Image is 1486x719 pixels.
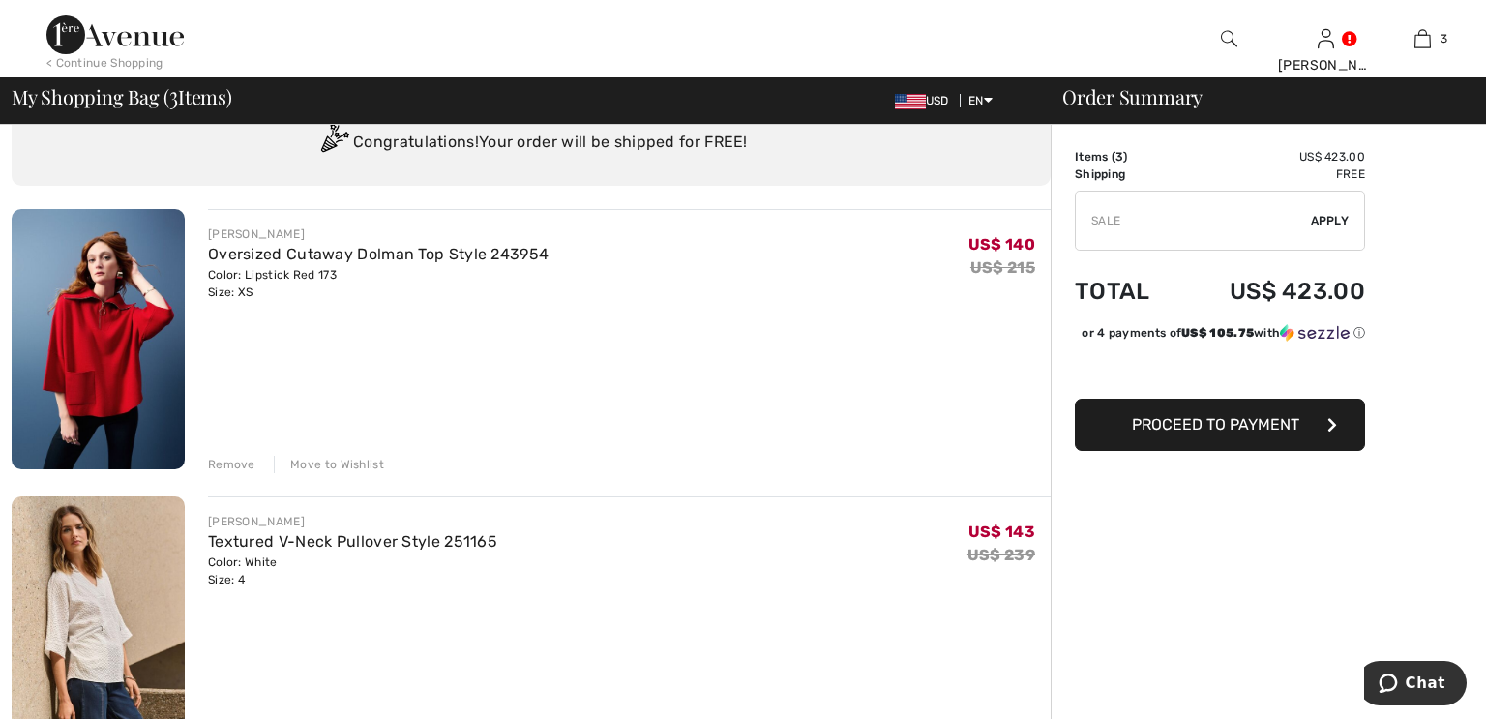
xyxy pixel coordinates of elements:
[208,513,497,530] div: [PERSON_NAME]
[1181,326,1254,340] span: US$ 105.75
[970,258,1035,277] s: US$ 215
[208,456,255,473] div: Remove
[968,94,993,107] span: EN
[1075,258,1178,324] td: Total
[208,245,549,263] a: Oversized Cutaway Dolman Top Style 243954
[1375,27,1470,50] a: 3
[1075,148,1178,165] td: Items ( )
[12,87,232,106] span: My Shopping Bag ( Items)
[968,523,1035,541] span: US$ 143
[1039,87,1474,106] div: Order Summary
[895,94,926,109] img: US Dollar
[1076,192,1311,250] input: Promo code
[274,456,384,473] div: Move to Wishlist
[208,225,549,243] div: [PERSON_NAME]
[1311,212,1350,229] span: Apply
[1364,661,1467,709] iframe: Opens a widget where you can chat to one of our agents
[208,554,497,588] div: Color: White Size: 4
[46,54,163,72] div: < Continue Shopping
[1075,348,1365,392] iframe: PayPal-paypal
[314,124,353,163] img: Congratulation2.svg
[1280,324,1350,342] img: Sezzle
[1441,30,1447,47] span: 3
[1082,324,1365,342] div: or 4 payments of with
[12,209,185,469] img: Oversized Cutaway Dolman Top Style 243954
[1178,258,1365,324] td: US$ 423.00
[895,94,957,107] span: USD
[967,546,1035,564] s: US$ 239
[1075,399,1365,451] button: Proceed to Payment
[208,532,497,551] a: Textured V-Neck Pullover Style 251165
[35,124,1027,163] div: Congratulations! Your order will be shipped for FREE!
[1178,165,1365,183] td: Free
[1132,415,1299,434] span: Proceed to Payment
[1318,27,1334,50] img: My Info
[1075,324,1365,348] div: or 4 payments ofUS$ 105.75withSezzle Click to learn more about Sezzle
[1278,55,1373,75] div: [PERSON_NAME]
[1075,165,1178,183] td: Shipping
[1318,29,1334,47] a: Sign In
[1414,27,1431,50] img: My Bag
[1178,148,1365,165] td: US$ 423.00
[1115,150,1123,164] span: 3
[968,235,1035,254] span: US$ 140
[169,82,178,107] span: 3
[46,15,184,54] img: 1ère Avenue
[208,266,549,301] div: Color: Lipstick Red 173 Size: XS
[1221,27,1237,50] img: search the website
